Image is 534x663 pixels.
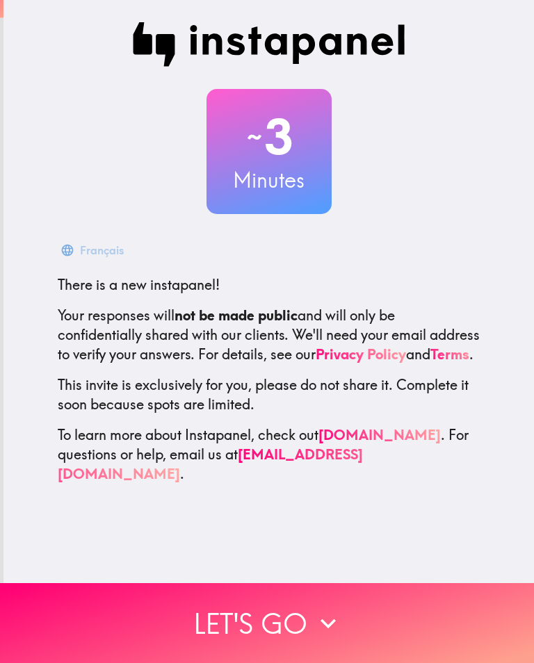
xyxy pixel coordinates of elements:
button: Français [58,236,129,264]
a: [EMAIL_ADDRESS][DOMAIN_NAME] [58,445,363,482]
p: To learn more about Instapanel, check out . For questions or help, email us at . [58,425,480,484]
span: ~ [245,116,264,158]
div: Français [80,240,124,260]
p: Your responses will and will only be confidentially shared with our clients. We'll need your emai... [58,306,480,364]
img: Instapanel [133,22,405,67]
p: This invite is exclusively for you, please do not share it. Complete it soon because spots are li... [58,375,480,414]
h2: 3 [207,108,332,165]
b: not be made public [175,306,298,324]
a: Terms [430,345,469,363]
h3: Minutes [207,165,332,195]
span: There is a new instapanel! [58,276,220,293]
a: [DOMAIN_NAME] [318,426,441,443]
a: Privacy Policy [316,345,406,363]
